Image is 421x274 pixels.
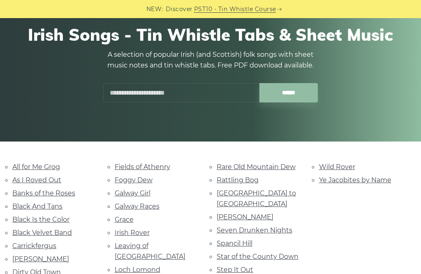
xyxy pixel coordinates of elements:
h1: Irish Songs - Tin Whistle Tabs & Sheet Music [16,25,405,44]
a: Spancil Hill [217,239,252,247]
a: All for Me Grog [12,163,60,171]
a: Irish Rover [115,229,150,237]
a: [PERSON_NAME] [217,213,273,221]
a: Star of the County Down [217,253,298,260]
a: Ye Jacobites by Name [319,176,391,184]
a: Foggy Dew [115,176,153,184]
a: Loch Lomond [115,266,160,274]
span: Discover [166,5,193,14]
a: Rattling Bog [217,176,259,184]
a: [PERSON_NAME] [12,255,69,263]
p: A selection of popular Irish (and Scottish) folk songs with sheet music notes and tin whistle tab... [99,49,322,71]
a: Fields of Athenry [115,163,170,171]
a: Carrickfergus [12,242,56,250]
a: Black And Tans [12,202,62,210]
a: Galway Races [115,202,160,210]
span: NEW: [146,5,163,14]
a: Rare Old Mountain Dew [217,163,296,171]
a: Seven Drunken Nights [217,226,292,234]
a: Black Is the Color [12,216,69,223]
a: PST10 - Tin Whistle Course [194,5,276,14]
a: Leaving of [GEOGRAPHIC_DATA] [115,242,185,260]
a: [GEOGRAPHIC_DATA] to [GEOGRAPHIC_DATA] [217,189,296,208]
a: Wild Rover [319,163,355,171]
a: Galway Girl [115,189,150,197]
a: Grace [115,216,134,223]
a: As I Roved Out [12,176,61,184]
a: Black Velvet Band [12,229,72,237]
a: Banks of the Roses [12,189,75,197]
